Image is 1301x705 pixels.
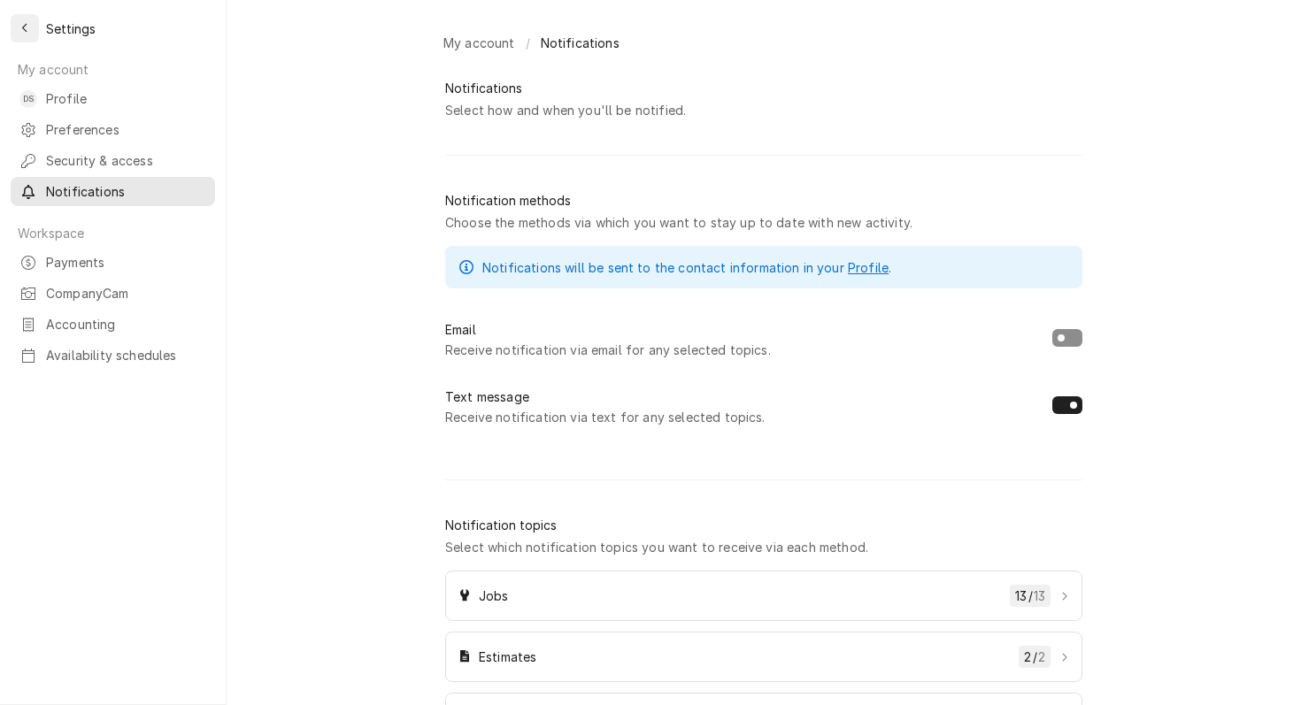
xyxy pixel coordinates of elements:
span: Payments [46,253,206,272]
span: Estimates [479,648,1012,666]
a: Jobs13/13 [445,571,1082,621]
div: Select which notification topics you want to receive via each method. [445,538,868,556]
a: Notifications [11,177,215,206]
span: Notifications [541,34,620,52]
div: Notification topics [445,516,557,534]
span: Accounting [46,315,206,333]
label: Text message [445,387,529,406]
span: Jobs [479,586,1003,605]
span: CompanyCam [46,284,206,303]
div: / [1019,646,1051,668]
div: Notification methods [445,191,571,210]
a: Notifications [534,28,627,57]
span: Notifications [46,182,206,201]
label: Email [445,320,476,339]
a: CompanyCam [11,279,215,308]
span: Receive notification via email for any selected topics. [445,341,1042,359]
div: Choose the methods via which you want to stay up to date with new activity. [445,213,912,232]
span: Profile [46,89,206,108]
div: 13 [1034,586,1045,605]
div: / [1010,585,1051,607]
div: DS [19,90,37,108]
a: Estimates2/2 [445,632,1082,682]
div: David Silvestre's Avatar [19,90,37,108]
span: Preferences [46,120,206,139]
div: Select how and when you'll be notified. [445,101,686,119]
span: Settings [46,19,96,38]
a: Availability schedules [11,341,215,370]
p: Notifications will be sent to the contact information in your . [482,258,891,277]
span: / [526,34,530,52]
span: 13 [1015,586,1027,605]
div: 2 [1038,648,1045,666]
a: Accounting [11,310,215,339]
span: Receive notification via text for any selected topics. [445,408,1042,426]
a: Payments [11,248,215,277]
button: Back to previous page [11,14,39,42]
span: 2 [1024,648,1031,666]
a: DSDavid Silvestre's AvatarProfile [11,84,215,113]
a: Security & access [11,146,215,175]
a: Profile [848,260,889,275]
a: Preferences [11,115,215,144]
span: Security & access [46,151,206,170]
div: Notifications [445,79,522,97]
span: Availability schedules [46,346,206,364]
